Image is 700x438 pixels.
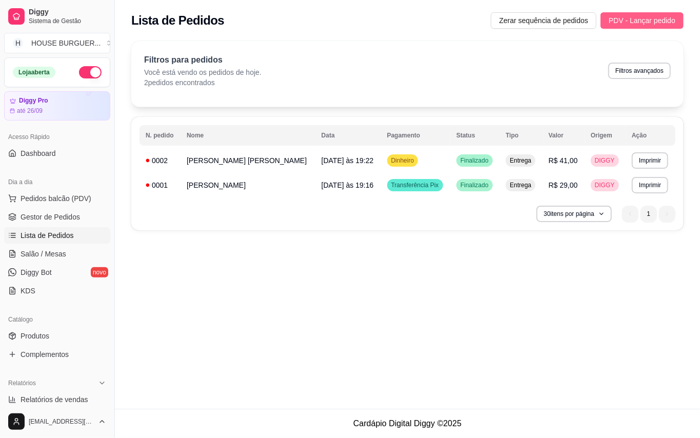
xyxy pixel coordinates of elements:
[322,156,374,165] span: [DATE] às 19:22
[458,181,491,189] span: Finalizado
[4,264,110,281] a: Diggy Botnovo
[4,145,110,162] a: Dashboard
[144,67,262,77] p: Você está vendo os pedidos de hoje.
[4,409,110,434] button: [EMAIL_ADDRESS][DOMAIN_NAME]
[21,249,66,259] span: Salão / Mesas
[4,91,110,121] a: Diggy Proaté 26/09
[4,227,110,244] a: Lista de Pedidos
[4,283,110,299] a: KDS
[458,156,491,165] span: Finalizado
[21,212,80,222] span: Gestor de Pedidos
[450,125,499,146] th: Status
[601,12,684,29] button: PDV - Lançar pedido
[491,12,596,29] button: Zerar sequência de pedidos
[632,177,668,193] button: Imprimir
[29,417,94,426] span: [EMAIL_ADDRESS][DOMAIN_NAME]
[508,181,533,189] span: Entrega
[4,4,110,29] a: DiggySistema de Gestão
[499,15,588,26] span: Zerar sequência de pedidos
[19,97,48,105] article: Diggy Pro
[508,156,533,165] span: Entrega
[21,331,49,341] span: Produtos
[4,346,110,363] a: Complementos
[21,193,91,204] span: Pedidos balcão (PDV)
[21,394,88,405] span: Relatórios de vendas
[626,125,675,146] th: Ação
[608,63,671,79] button: Filtros avançados
[21,267,52,277] span: Diggy Bot
[543,125,585,146] th: Valor
[4,190,110,207] button: Pedidos balcão (PDV)
[585,125,626,146] th: Origem
[4,174,110,190] div: Dia a dia
[4,391,110,408] a: Relatórios de vendas
[115,409,700,438] footer: Cardápio Digital Diggy © 2025
[593,181,617,189] span: DIGGY
[381,125,450,146] th: Pagamento
[322,181,374,189] span: [DATE] às 19:16
[315,125,381,146] th: Data
[17,107,43,115] article: até 26/09
[389,181,441,189] span: Transferência Pix
[181,125,315,146] th: Nome
[8,379,36,387] span: Relatórios
[21,148,56,158] span: Dashboard
[549,156,578,165] span: R$ 41,00
[21,349,69,360] span: Complementos
[4,209,110,225] a: Gestor de Pedidos
[593,156,617,165] span: DIGGY
[144,77,262,88] p: 2 pedidos encontrados
[131,12,224,29] h2: Lista de Pedidos
[13,38,23,48] span: H
[641,206,657,222] li: pagination item 1 active
[4,246,110,262] a: Salão / Mesas
[79,66,102,78] button: Alterar Status
[389,156,416,165] span: Dinheiro
[4,311,110,328] div: Catálogo
[549,181,578,189] span: R$ 29,00
[4,129,110,145] div: Acesso Rápido
[13,67,55,78] div: Loja aberta
[609,15,675,26] span: PDV - Lançar pedido
[29,8,106,17] span: Diggy
[146,155,174,166] div: 0002
[146,180,174,190] div: 0001
[4,33,110,53] button: Select a team
[21,230,74,241] span: Lista de Pedidos
[181,148,315,173] td: [PERSON_NAME] [PERSON_NAME]
[21,286,35,296] span: KDS
[536,206,612,222] button: 30itens por página
[632,152,668,169] button: Imprimir
[4,328,110,344] a: Produtos
[617,201,681,227] nav: pagination navigation
[144,54,262,66] p: Filtros para pedidos
[31,38,101,48] div: HOUSE BURGUER ...
[181,173,315,197] td: [PERSON_NAME]
[139,125,181,146] th: N. pedido
[499,125,542,146] th: Tipo
[29,17,106,25] span: Sistema de Gestão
